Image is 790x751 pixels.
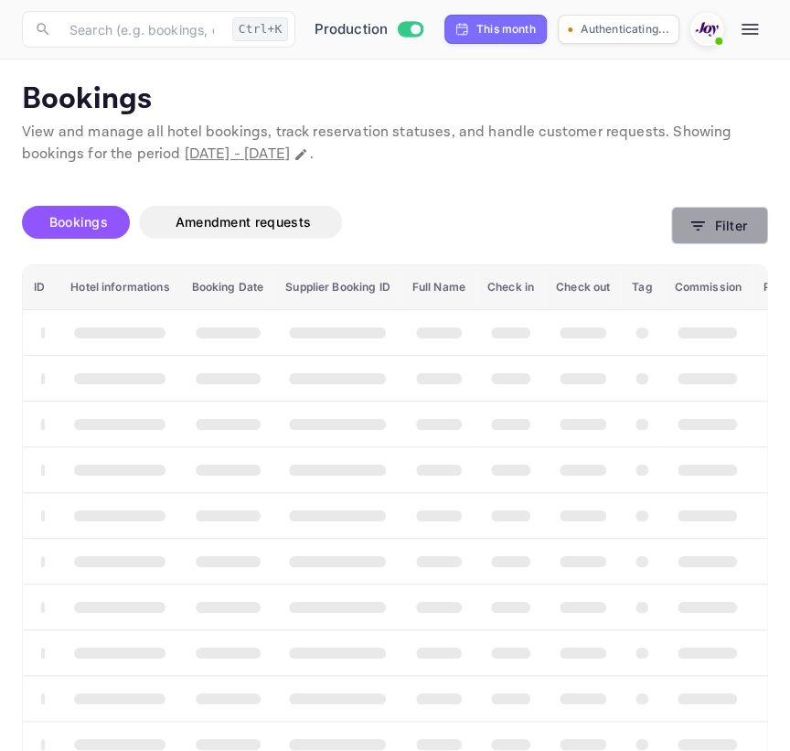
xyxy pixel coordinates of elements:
th: Hotel informations [59,265,180,310]
button: Change date range [292,145,310,164]
p: View and manage all hotel bookings, track reservation statuses, and handle customer requests. Sho... [22,122,768,166]
span: [DATE] - [DATE] [185,145,290,164]
div: This month [476,21,536,38]
p: Bookings [22,81,768,118]
div: account-settings tabs [22,206,671,239]
span: Amendment requests [176,214,311,230]
th: Full Name [401,265,476,310]
th: Check in [476,265,545,310]
th: Booking Date [181,265,275,310]
img: With Joy [692,15,721,44]
input: Search (e.g. bookings, documentation) [59,11,225,48]
th: ID [23,265,59,310]
span: Production [314,19,388,40]
th: Check out [545,265,621,310]
span: Bookings [49,214,108,230]
button: Filter [671,207,768,244]
th: Tag [621,265,663,310]
p: Authenticating... [580,21,669,38]
div: Ctrl+K [232,17,289,41]
th: Supplier Booking ID [274,265,400,310]
th: Commission [663,265,752,310]
div: Switch to Sandbox mode [306,19,430,40]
